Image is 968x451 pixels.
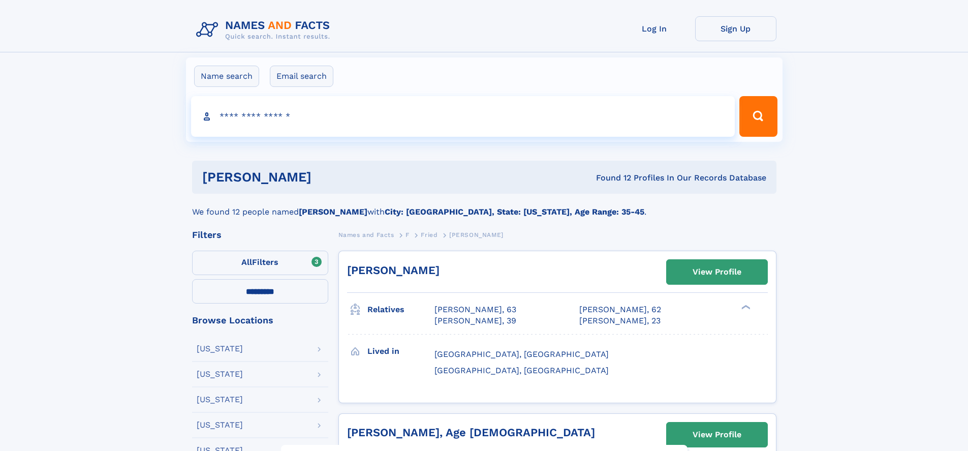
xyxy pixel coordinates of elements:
[192,16,338,44] img: Logo Names and Facts
[192,230,328,239] div: Filters
[405,228,410,241] a: F
[338,228,394,241] a: Names and Facts
[421,228,438,241] a: Fried
[299,207,367,217] b: [PERSON_NAME]
[739,304,751,311] div: ❯
[367,301,434,318] h3: Relatives
[241,257,252,267] span: All
[367,343,434,360] h3: Lived in
[739,96,777,137] button: Search Button
[270,66,333,87] label: Email search
[197,345,243,353] div: [US_STATE]
[385,207,644,217] b: City: [GEOGRAPHIC_DATA], State: [US_STATE], Age Range: 35-45
[192,194,776,218] div: We found 12 people named with .
[197,421,243,429] div: [US_STATE]
[434,315,516,326] a: [PERSON_NAME], 39
[693,260,741,284] div: View Profile
[191,96,735,137] input: search input
[421,231,438,238] span: Fried
[434,366,609,375] span: [GEOGRAPHIC_DATA], [GEOGRAPHIC_DATA]
[434,304,516,315] a: [PERSON_NAME], 63
[347,264,440,277] a: [PERSON_NAME]
[192,251,328,275] label: Filters
[449,231,504,238] span: [PERSON_NAME]
[202,171,454,184] h1: [PERSON_NAME]
[194,66,259,87] label: Name search
[579,304,661,315] a: [PERSON_NAME], 62
[405,231,410,238] span: F
[667,423,767,447] a: View Profile
[454,172,766,184] div: Found 12 Profiles In Our Records Database
[197,396,243,404] div: [US_STATE]
[192,316,328,325] div: Browse Locations
[695,16,776,41] a: Sign Up
[197,370,243,378] div: [US_STATE]
[434,349,609,359] span: [GEOGRAPHIC_DATA], [GEOGRAPHIC_DATA]
[693,423,741,446] div: View Profile
[347,426,595,439] a: [PERSON_NAME], Age [DEMOGRAPHIC_DATA]
[667,260,767,284] a: View Profile
[614,16,695,41] a: Log In
[579,315,661,326] a: [PERSON_NAME], 23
